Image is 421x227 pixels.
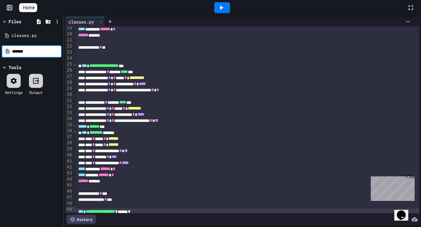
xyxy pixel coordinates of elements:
[65,122,73,128] div: 35
[65,152,73,158] div: 40
[3,3,44,40] div: Chat with us now!Close
[65,206,73,212] div: 49
[65,134,73,140] div: 37
[65,97,73,103] div: 31
[73,122,76,127] span: Fold line
[65,158,73,164] div: 41
[23,4,35,11] span: Home
[65,176,73,182] div: 44
[65,110,73,116] div: 33
[65,49,73,55] div: 23
[65,17,105,26] div: classes.py
[65,31,73,37] div: 20
[65,61,73,67] div: 25
[9,64,21,71] div: Tools
[65,67,73,73] div: 26
[65,188,73,194] div: 46
[65,25,73,31] div: 19
[65,164,73,170] div: 42
[29,89,43,95] div: Output
[65,73,73,79] div: 27
[65,103,73,110] div: 32
[368,174,415,201] iframe: chat widget
[65,194,73,200] div: 47
[65,182,73,188] div: 45
[65,116,73,122] div: 34
[65,55,73,61] div: 24
[73,128,76,133] span: Fold line
[65,146,73,152] div: 39
[65,91,73,97] div: 30
[73,61,76,67] span: Fold line
[65,18,97,25] div: classes.py
[65,85,73,91] div: 29
[65,128,73,134] div: 36
[9,18,21,25] div: Files
[65,170,73,176] div: 43
[394,202,415,221] iframe: chat widget
[11,32,61,39] div: classes.py
[65,140,73,146] div: 38
[65,43,73,49] div: 22
[67,215,96,224] div: History
[65,79,73,85] div: 28
[65,200,73,206] div: 48
[65,37,73,43] div: 21
[5,89,23,95] div: Settings
[19,3,37,12] a: Home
